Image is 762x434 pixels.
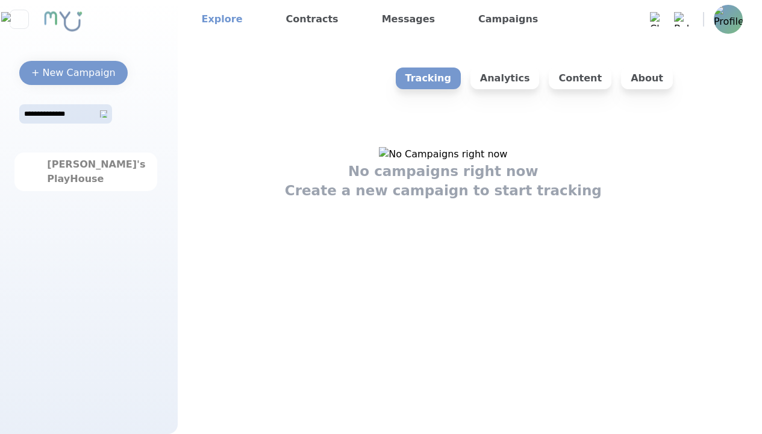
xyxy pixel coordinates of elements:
[396,68,461,89] p: Tracking
[379,147,507,162] img: No Campaigns right now
[1,12,37,27] img: Close sidebar
[19,61,128,85] button: + New Campaign
[621,68,673,89] p: About
[470,68,540,89] p: Analytics
[281,10,343,29] a: Contracts
[473,10,543,29] a: Campaigns
[31,66,116,80] div: + New Campaign
[285,181,602,200] h1: Create a new campaign to start tracking
[674,12,689,27] img: Bell
[47,157,124,186] div: [PERSON_NAME]'s PlayHouse
[197,10,248,29] a: Explore
[377,10,440,29] a: Messages
[650,12,664,27] img: Chat
[714,5,743,34] img: Profile
[348,162,539,181] h1: No campaigns right now
[549,68,611,89] p: Content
